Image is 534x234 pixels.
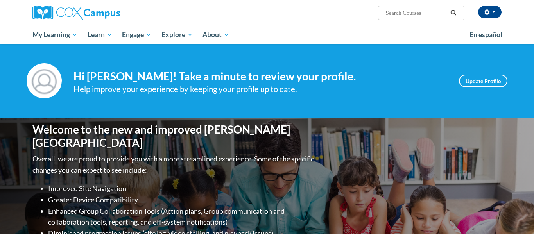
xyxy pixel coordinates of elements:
[32,123,316,149] h1: Welcome to the new and improved [PERSON_NAME][GEOGRAPHIC_DATA]
[448,8,459,18] button: Search
[21,26,513,44] div: Main menu
[385,8,448,18] input: Search Courses
[117,26,156,44] a: Engage
[82,26,117,44] a: Learn
[469,30,502,39] span: En español
[88,30,112,39] span: Learn
[459,75,507,87] a: Update Profile
[48,183,316,194] li: Improved Site Navigation
[73,70,447,83] h4: Hi [PERSON_NAME]! Take a minute to review your profile.
[27,63,62,98] img: Profile Image
[156,26,198,44] a: Explore
[48,205,316,228] li: Enhanced Group Collaboration Tools (Action plans, Group communication and collaboration tools, re...
[122,30,151,39] span: Engage
[73,83,447,96] div: Help improve your experience by keeping your profile up to date.
[198,26,235,44] a: About
[32,153,316,176] p: Overall, we are proud to provide you with a more streamlined experience. Some of the specific cha...
[503,203,528,228] iframe: Button to launch messaging window
[27,26,82,44] a: My Learning
[161,30,193,39] span: Explore
[464,27,507,43] a: En español
[48,194,316,205] li: Greater Device Compatibility
[202,30,229,39] span: About
[478,6,502,18] button: Account Settings
[32,30,77,39] span: My Learning
[32,6,181,20] a: Cox Campus
[32,6,120,20] img: Cox Campus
